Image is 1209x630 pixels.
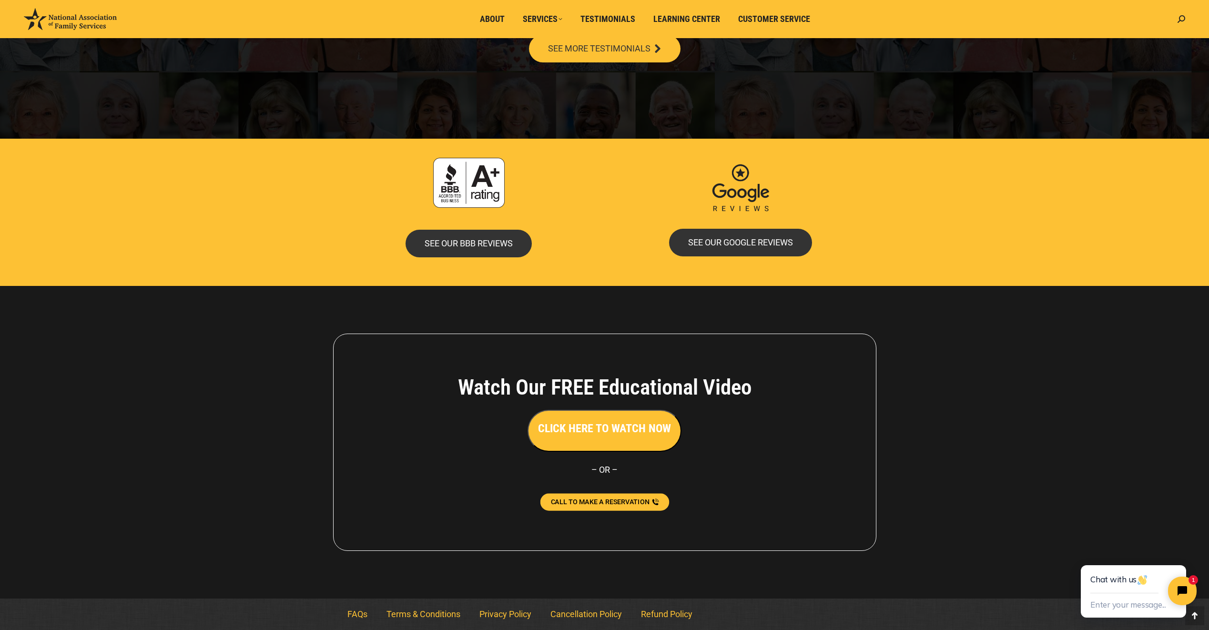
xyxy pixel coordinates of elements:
[731,10,817,28] a: Customer Service
[377,603,470,625] a: Terms & Conditions
[433,158,505,208] img: Accredited A+ with Better Business Bureau
[580,14,635,24] span: Testimonials
[550,498,649,505] span: CALL TO MAKE A RESERVATION
[24,8,117,30] img: National Association of Family Services
[528,424,681,434] a: CLICK HERE TO WATCH NOW
[653,14,720,24] span: Learning Center
[591,465,618,475] span: – OR –
[647,10,727,28] a: Learning Center
[669,229,812,256] a: SEE OUR GOOGLE REVIEWS
[480,14,505,24] span: About
[529,35,681,62] a: SEE MORE TESTIMONIALS
[425,239,513,248] span: SEE OUR BBB REVIEWS
[338,603,872,625] nav: Menu
[574,10,642,28] a: Testimonials
[540,493,669,510] a: CALL TO MAKE A RESERVATION
[631,603,702,625] a: Refund Policy
[406,230,532,257] a: SEE OUR BBB REVIEWS
[538,420,671,437] h3: CLICK HERE TO WATCH NOW
[688,238,793,247] span: SEE OUR GOOGLE REVIEWS
[541,603,631,625] a: Cancellation Policy
[705,158,776,220] img: Google Reviews
[470,603,541,625] a: Privacy Policy
[548,44,650,53] span: SEE MORE TESTIMONIALS
[405,375,804,400] h4: Watch Our FREE Educational Video
[738,14,810,24] span: Customer Service
[523,14,562,24] span: Services
[1059,535,1209,630] iframe: Tidio Chat
[473,10,511,28] a: About
[338,603,377,625] a: FAQs
[528,410,681,452] button: CLICK HERE TO WATCH NOW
